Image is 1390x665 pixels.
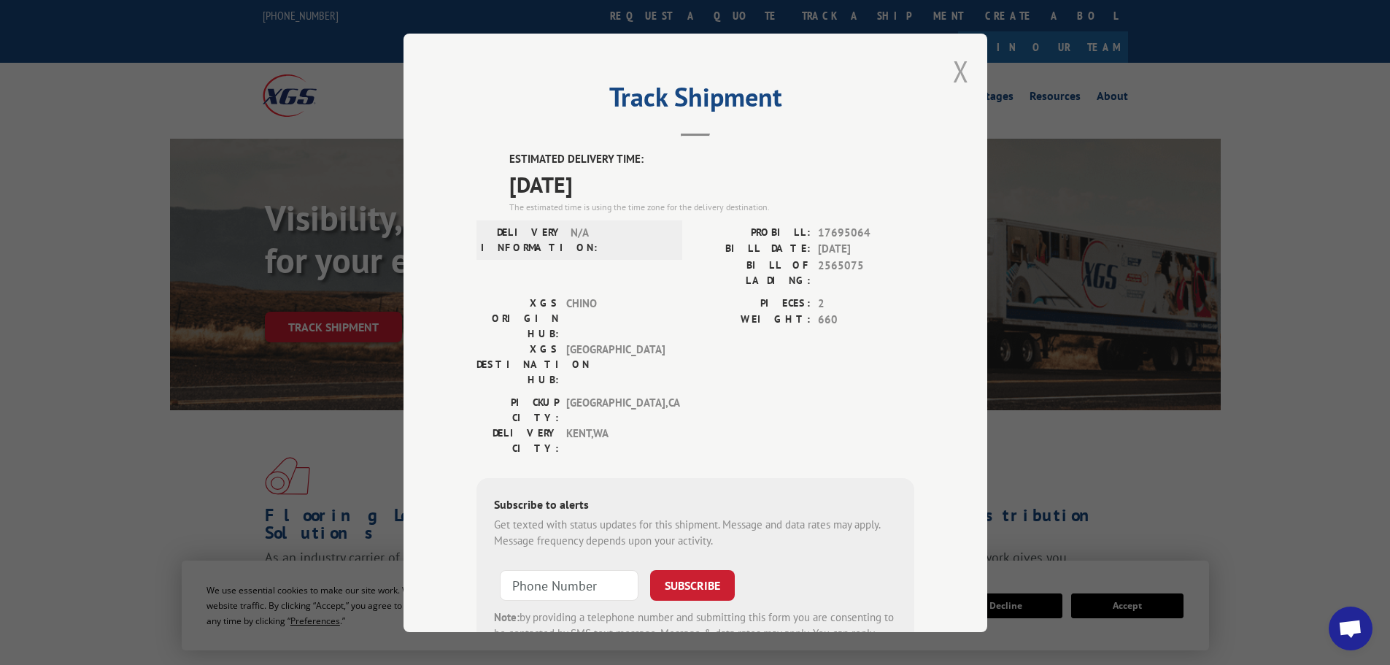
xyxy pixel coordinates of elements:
[695,257,811,288] label: BILL OF LADING:
[509,200,914,213] div: The estimated time is using the time zone for the delivery destination.
[476,425,559,455] label: DELIVERY CITY:
[566,341,665,387] span: [GEOGRAPHIC_DATA]
[566,394,665,425] span: [GEOGRAPHIC_DATA] , CA
[481,224,563,255] label: DELIVERY INFORMATION:
[953,52,969,91] button: Close modal
[695,224,811,241] label: PROBILL:
[494,609,897,658] div: by providing a telephone number and submitting this form you are consenting to be contacted by SM...
[476,394,559,425] label: PICKUP CITY:
[1329,607,1372,650] div: Open chat
[509,151,914,168] label: ESTIMATED DELIVERY TIME:
[650,569,735,600] button: SUBSCRIBE
[494,516,897,549] div: Get texted with status updates for this shipment. Message and data rates may apply. Message frequ...
[500,569,638,600] input: Phone Number
[476,295,559,341] label: XGS ORIGIN HUB:
[818,257,914,288] span: 2565075
[494,610,520,623] strong: Note:
[695,312,811,328] label: WEIGHT:
[566,425,665,455] span: KENT , WA
[476,341,559,387] label: XGS DESTINATION HUB:
[818,241,914,258] span: [DATE]
[494,495,897,516] div: Subscribe to alerts
[695,241,811,258] label: BILL DATE:
[818,224,914,241] span: 17695064
[818,295,914,312] span: 2
[476,87,914,115] h2: Track Shipment
[566,295,665,341] span: CHINO
[509,167,914,200] span: [DATE]
[818,312,914,328] span: 660
[695,295,811,312] label: PIECES:
[571,224,669,255] span: N/A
